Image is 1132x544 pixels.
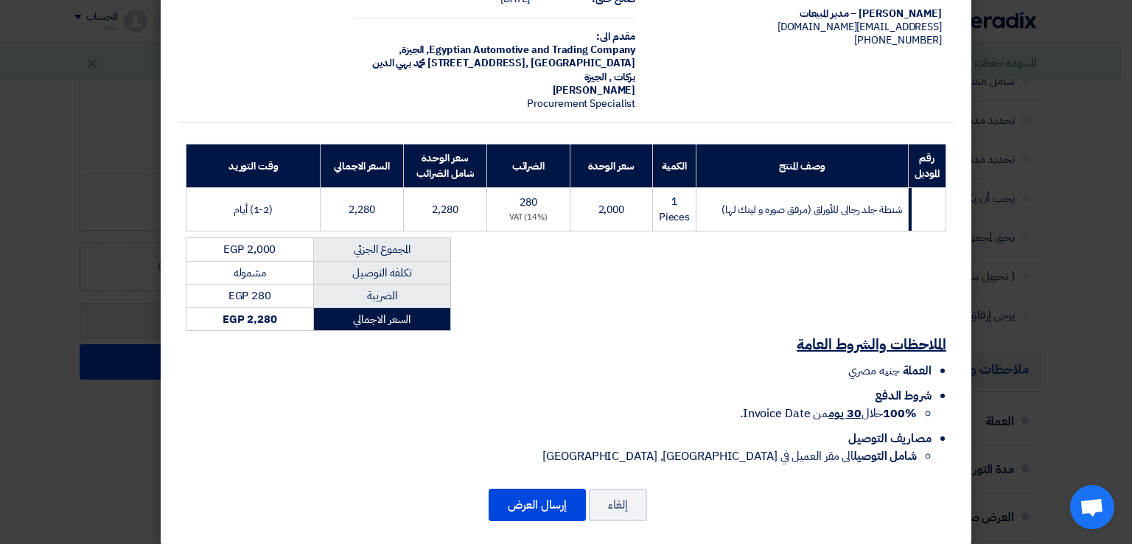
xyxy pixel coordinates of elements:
[223,311,277,327] strong: EGP 2,280
[659,194,690,225] span: 1 Pieces
[598,202,625,217] span: 2,000
[828,405,861,422] u: 30 يوم
[489,489,586,521] button: إرسال العرض
[883,405,917,422] strong: 100%
[570,144,652,188] th: سعر الوحدة
[740,405,917,422] span: خلال من Invoice Date.
[875,387,932,405] span: شروط الدفع
[853,447,917,465] strong: شامل التوصيل
[349,202,375,217] span: 2,280
[234,265,266,281] span: مشموله
[321,144,404,188] th: السعر الاجمالي
[848,362,899,380] span: جنيه مصري
[553,83,636,98] span: [PERSON_NAME]
[313,261,450,285] td: تكلفه التوصيل
[313,238,450,262] td: المجموع الجزئي
[652,144,696,188] th: الكمية
[372,42,635,84] span: الجيزة, [GEOGRAPHIC_DATA] ,[STREET_ADDRESS] محمد بهي الدين بركات , الجيزة
[313,307,450,331] td: السعر الاجمالي
[234,202,273,217] span: (1-2) أيام
[659,7,942,21] div: [PERSON_NAME] – مدير المبيعات
[493,212,564,224] div: (14%) VAT
[903,362,932,380] span: العملة
[404,144,487,188] th: سعر الوحدة شامل الضرائب
[186,144,321,188] th: وقت التوريد
[722,202,902,217] span: شنطة جلد رجالى للأوراق (مرفق صوره و لينك لها)
[854,32,942,48] span: [PHONE_NUMBER]
[1070,485,1114,529] a: Open chat
[797,333,946,355] u: الملاحظات والشروط العامة
[696,144,908,188] th: وصف المنتج
[228,287,271,304] span: EGP 280
[596,29,635,44] strong: مقدم الى:
[186,238,314,262] td: EGP 2,000
[848,430,932,447] span: مصاريف التوصيل
[313,285,450,308] td: الضريبة
[426,42,635,57] span: Egyptian Automotive and Trading Company,
[778,19,942,35] span: [EMAIL_ADDRESS][DOMAIN_NAME]
[486,144,570,188] th: الضرائب
[432,202,458,217] span: 2,280
[186,447,917,465] li: الى مقر العميل في [GEOGRAPHIC_DATA], [GEOGRAPHIC_DATA]
[908,144,946,188] th: رقم الموديل
[527,96,635,111] span: Procurement Specialist
[520,195,537,210] span: 280
[589,489,647,521] button: إلغاء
